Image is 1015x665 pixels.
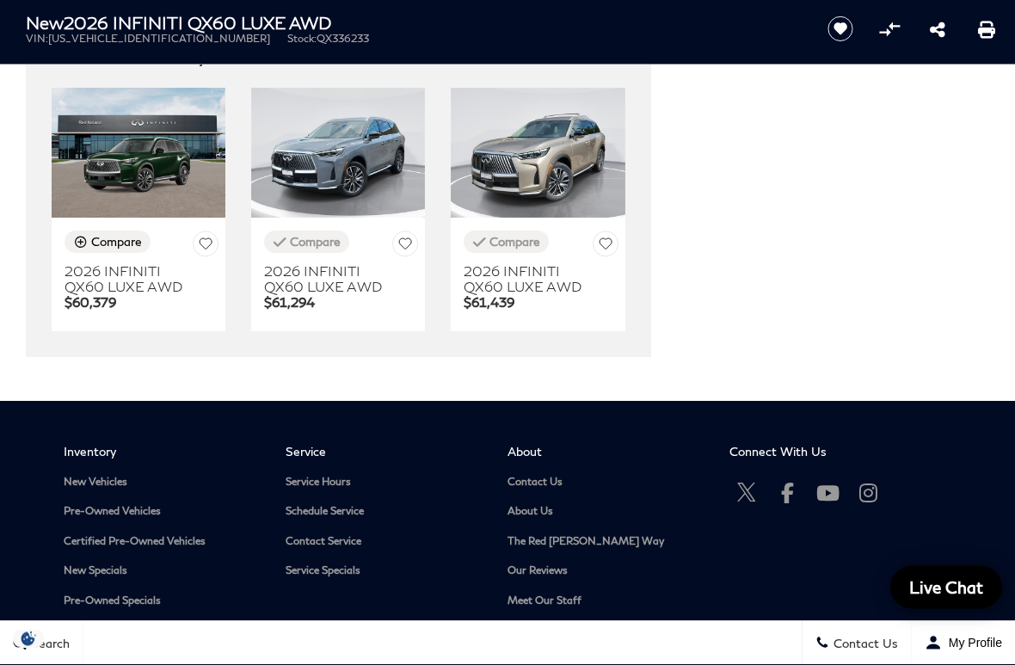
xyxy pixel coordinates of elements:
a: New Vehicles [64,477,260,490]
a: Open Instagram in a new window [851,477,885,511]
button: Vehicle Added To Compare List [464,231,549,254]
span: VIN: [26,32,48,45]
span: Inventory [64,445,260,459]
a: About Us [507,506,704,519]
span: About [507,445,704,459]
img: Opt-Out Icon [9,630,48,648]
button: Save Vehicle [193,231,218,261]
a: Open Twitter in a new window [729,477,764,511]
a: The Red [PERSON_NAME] Way [507,536,704,549]
button: Save Vehicle [392,231,418,261]
a: 2026 INFINITI QX60 LUXE AWD $60,379 [65,264,218,310]
a: Meet Our Staff [507,595,704,608]
a: 2026 INFINITI QX60 LUXE AWD $61,439 [464,264,618,310]
a: Pre-Owned Vehicles [64,506,260,519]
h3: 2026 INFINITI QX60 LUXE AWD [65,264,188,294]
a: Pre-Owned Specials [64,595,260,608]
button: Compare Vehicle [65,231,151,254]
img: 2026 INFINITI QX60 LUXE AWD [451,89,624,219]
span: Connect With Us [729,445,926,459]
img: 2026 INFINITI QX60 LUXE AWD [251,89,425,219]
a: Contact Service [286,536,482,549]
a: Share this New 2026 INFINITI QX60 LUXE AWD [930,19,945,40]
button: Save Vehicle [593,231,618,261]
button: Vehicle Added To Compare List [264,231,349,254]
h3: 2026 INFINITI QX60 LUXE AWD [264,264,387,294]
p: $61,439 [464,295,618,311]
span: Contact Us [829,637,898,651]
a: Live Chat [890,566,1002,609]
span: Stock: [287,32,317,45]
a: Service Specials [286,565,482,578]
img: 2026 INFINITI QX60 LUXE AWD [52,89,225,219]
div: Compare [290,235,341,250]
span: QX336233 [317,32,369,45]
button: Save vehicle [821,15,859,43]
p: $61,294 [264,295,418,311]
h3: 2026 INFINITI QX60 LUXE AWD [464,264,587,294]
section: Click to Open Cookie Consent Modal [9,630,48,648]
a: New Specials [64,565,260,578]
span: Live Chat [901,576,992,598]
a: Our Reviews [507,565,704,578]
h2: Other Vehicles You May Like [52,52,625,67]
a: Print this New 2026 INFINITI QX60 LUXE AWD [978,19,995,40]
a: Contact Us [507,477,704,490]
a: Certified Pre-Owned Vehicles [64,536,260,549]
a: Service Hours [286,477,482,490]
a: Schedule Service [286,506,482,519]
span: Search [27,637,70,651]
span: Service [286,445,482,459]
span: [US_VEHICLE_IDENTIFICATION_NUMBER] [48,32,270,45]
button: Compare Vehicle [877,16,902,42]
div: Compare [91,235,142,250]
h1: 2026 INFINITI QX60 LUXE AWD [26,13,799,32]
p: $60,379 [65,295,218,311]
strong: New [26,12,64,33]
a: Open Youtube-play in a new window [810,477,845,511]
a: 2026 INFINITI QX60 LUXE AWD $61,294 [264,264,418,310]
button: Open user profile menu [912,622,1015,665]
div: Compare [489,235,540,250]
span: My Profile [942,637,1002,650]
a: Open Facebook in a new window [770,477,804,511]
